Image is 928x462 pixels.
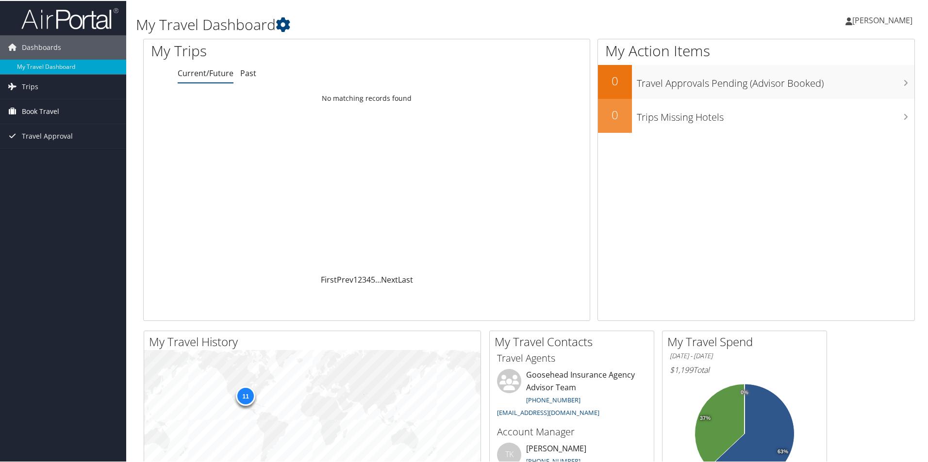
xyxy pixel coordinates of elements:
[497,350,646,364] h3: Travel Agents
[371,273,375,284] a: 5
[362,273,366,284] a: 3
[852,14,912,25] span: [PERSON_NAME]
[637,71,914,89] h3: Travel Approvals Pending (Advisor Booked)
[598,64,914,98] a: 0Travel Approvals Pending (Advisor Booked)
[136,14,660,34] h1: My Travel Dashboard
[353,273,358,284] a: 1
[778,448,788,454] tspan: 63%
[321,273,337,284] a: First
[526,395,580,403] a: [PHONE_NUMBER]
[598,40,914,60] h1: My Action Items
[22,74,38,98] span: Trips
[492,368,651,420] li: Goosehead Insurance Agency Advisor Team
[670,350,819,360] h6: [DATE] - [DATE]
[240,67,256,78] a: Past
[598,72,632,88] h2: 0
[497,407,599,416] a: [EMAIL_ADDRESS][DOMAIN_NAME]
[670,364,693,374] span: $1,199
[149,333,481,349] h2: My Travel History
[236,385,255,404] div: 11
[22,98,59,123] span: Book Travel
[598,106,632,122] h2: 0
[667,333,827,349] h2: My Travel Spend
[144,89,590,106] td: No matching records found
[741,389,748,395] tspan: 0%
[495,333,654,349] h2: My Travel Contacts
[381,273,398,284] a: Next
[358,273,362,284] a: 2
[21,6,118,29] img: airportal-logo.png
[670,364,819,374] h6: Total
[151,40,397,60] h1: My Trips
[178,67,233,78] a: Current/Future
[845,5,922,34] a: [PERSON_NAME]
[637,105,914,123] h3: Trips Missing Hotels
[598,98,914,132] a: 0Trips Missing Hotels
[22,123,73,147] span: Travel Approval
[398,273,413,284] a: Last
[700,414,711,420] tspan: 37%
[22,34,61,59] span: Dashboards
[366,273,371,284] a: 4
[375,273,381,284] span: …
[337,273,353,284] a: Prev
[497,424,646,438] h3: Account Manager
